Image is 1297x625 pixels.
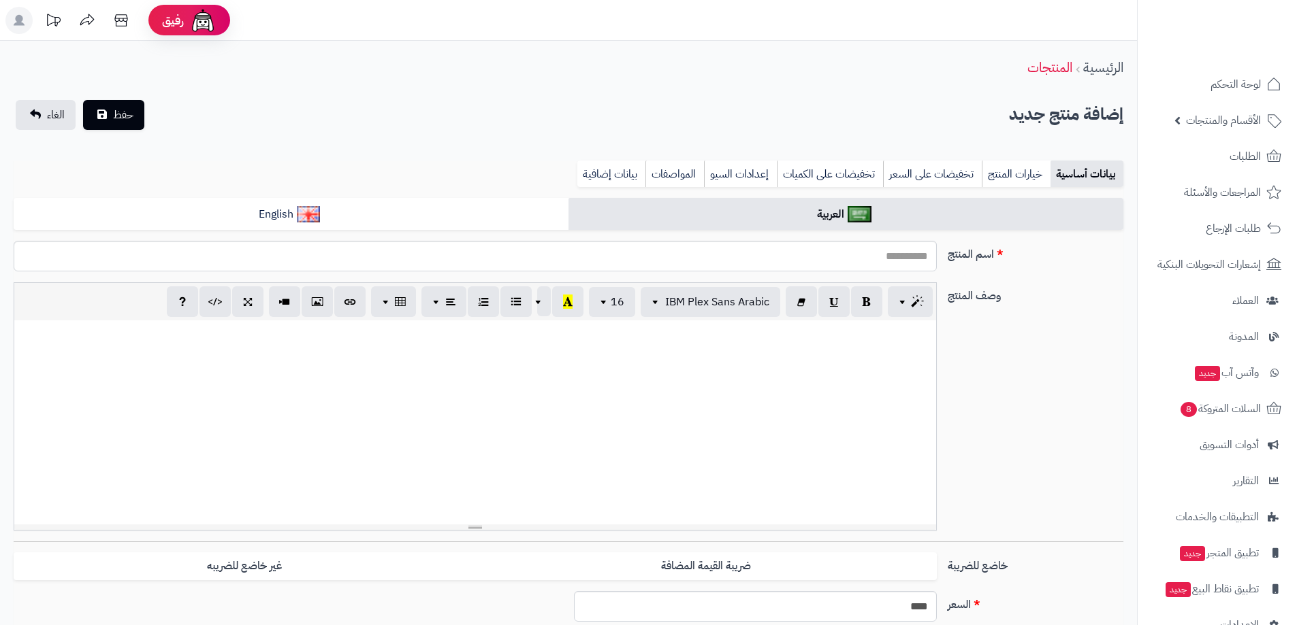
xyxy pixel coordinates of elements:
label: السعر [942,591,1129,613]
label: ضريبة القيمة المضافة [475,552,937,580]
label: خاضع للضريبة [942,552,1129,574]
img: logo-2.png [1204,38,1284,67]
span: إشعارات التحويلات البنكية [1157,255,1261,274]
span: أدوات التسويق [1200,435,1259,454]
a: التطبيقات والخدمات [1146,501,1289,533]
a: السلات المتروكة8 [1146,392,1289,425]
a: التقارير [1146,464,1289,497]
span: وآتس آب [1194,363,1259,382]
a: تخفيضات على الكميات [777,161,883,188]
a: خيارات المنتج [982,161,1051,188]
a: لوحة التحكم [1146,68,1289,101]
a: تخفيضات على السعر [883,161,982,188]
span: IBM Plex Sans Arabic [665,294,769,310]
span: التقارير [1233,471,1259,490]
img: English [297,206,321,222]
span: المدونة [1229,327,1259,346]
button: 16 [589,287,635,317]
span: 16 [611,294,624,310]
a: الرئيسية [1083,57,1123,78]
label: وصف المنتج [942,282,1129,304]
a: الغاء [16,100,76,130]
button: IBM Plex Sans Arabic [641,287,780,317]
a: بيانات أساسية [1051,161,1123,188]
span: الطلبات [1230,147,1261,166]
span: جديد [1195,366,1220,381]
span: تطبيق المتجر [1179,543,1259,562]
span: التطبيقات والخدمات [1176,507,1259,526]
label: اسم المنتج [942,241,1129,263]
a: تطبيق المتجرجديد [1146,537,1289,569]
a: تطبيق نقاط البيعجديد [1146,573,1289,605]
span: السلات المتروكة [1179,399,1261,418]
span: تطبيق نقاط البيع [1164,579,1259,598]
span: الأقسام والمنتجات [1186,111,1261,130]
a: تحديثات المنصة [36,7,70,37]
span: حفظ [113,107,133,123]
img: العربية [848,206,871,222]
a: وآتس آبجديد [1146,356,1289,389]
a: English [14,198,569,231]
span: طلبات الإرجاع [1206,219,1261,238]
img: ai-face.png [189,7,217,34]
span: المراجعات والأسئلة [1184,183,1261,202]
a: طلبات الإرجاع [1146,212,1289,245]
a: إعدادات السيو [704,161,777,188]
a: أدوات التسويق [1146,428,1289,461]
a: العربية [569,198,1123,231]
button: حفظ [83,100,144,130]
a: الطلبات [1146,140,1289,173]
span: رفيق [162,12,184,29]
a: المدونة [1146,320,1289,353]
span: جديد [1166,582,1191,597]
span: الغاء [47,107,65,123]
span: 8 [1181,402,1197,417]
span: جديد [1180,546,1205,561]
span: لوحة التحكم [1211,75,1261,94]
label: غير خاضع للضريبه [14,552,475,580]
a: المواصفات [645,161,704,188]
h2: إضافة منتج جديد [1009,101,1123,129]
a: المراجعات والأسئلة [1146,176,1289,209]
a: إشعارات التحويلات البنكية [1146,248,1289,281]
span: العملاء [1232,291,1259,310]
a: بيانات إضافية [577,161,645,188]
a: العملاء [1146,284,1289,317]
a: المنتجات [1027,57,1072,78]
